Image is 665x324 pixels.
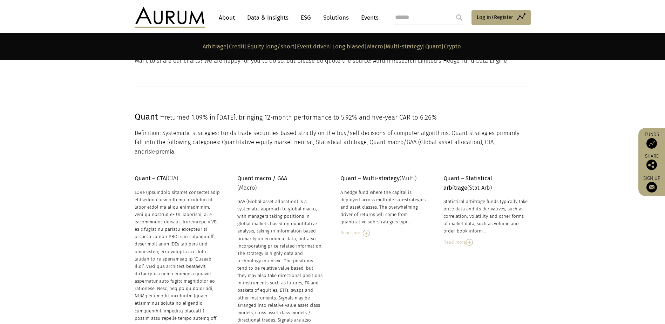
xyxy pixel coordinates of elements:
div: Share [642,154,661,170]
div: A hedge fund where the capital is deployed across multiple sub-strategies and asset classes. The ... [340,189,426,226]
input: Submit [452,11,466,25]
img: Access Funds [646,138,657,149]
a: Events [358,11,379,24]
a: Funds [642,131,661,149]
img: Share this post [646,160,657,170]
strong: Quant macro / GAA [237,175,287,182]
p: Want to share our charts? We are happy for you to do so, but please do quote the source: Aurum Re... [135,56,529,66]
p: (Macro) [237,174,323,193]
strong: Quant – CTA [135,175,166,182]
a: Crypto [444,43,461,50]
div: Read more [340,229,426,237]
a: Macro [367,43,383,50]
a: Sign up [642,175,661,193]
strong: | | | | | | | | [203,43,461,50]
div: Statistical arbitrage funds typically take price data and its derivatives, such as correlation, v... [443,198,529,235]
a: Long biased [332,43,365,50]
a: Log in/Register [471,10,531,25]
strong: Quant – Multi-strategy [340,175,400,182]
img: Aurum [135,7,205,28]
p: Definition: Systematic strategies: Funds trade securities based strictly on the buy/sell decision... [135,129,529,156]
a: Data & Insights [244,11,292,24]
a: Multi-strategy [386,43,423,50]
a: Arbitrage [203,43,226,50]
p: (Multi) [340,174,426,183]
a: Quant [425,43,441,50]
a: ESG [297,11,314,24]
img: Read More [363,230,370,237]
p: (Stat Arb) [443,174,529,193]
a: Event driven [297,43,330,50]
a: Solutions [320,11,352,24]
a: Credit [229,43,245,50]
a: Equity long/short [247,43,294,50]
img: Read More [466,239,473,246]
img: Sign up to our newsletter [646,182,657,193]
span: risk-premia [145,148,174,155]
span: returned 1.09% in [DATE], bringing 12-month performance to 5.92% and five-year CAR to 6.26% [164,114,437,121]
p: (CTA) [135,174,220,183]
div: Read more [443,238,529,246]
strong: Quant – Statistical arbitrage [443,175,492,191]
span: Quant – [135,112,164,122]
a: About [215,11,238,24]
span: Log in/Register [477,13,513,21]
